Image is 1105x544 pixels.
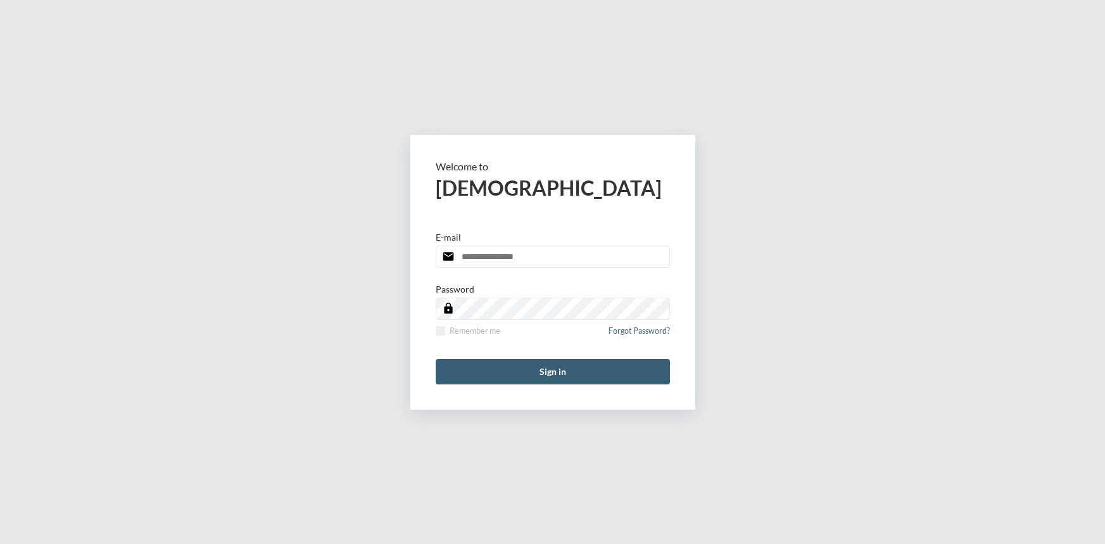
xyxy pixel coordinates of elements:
p: E-mail [436,232,461,243]
label: Remember me [436,326,500,336]
button: Sign in [436,359,670,384]
h2: [DEMOGRAPHIC_DATA] [436,175,670,200]
a: Forgot Password? [609,326,670,343]
p: Password [436,284,474,294]
p: Welcome to [436,160,670,172]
